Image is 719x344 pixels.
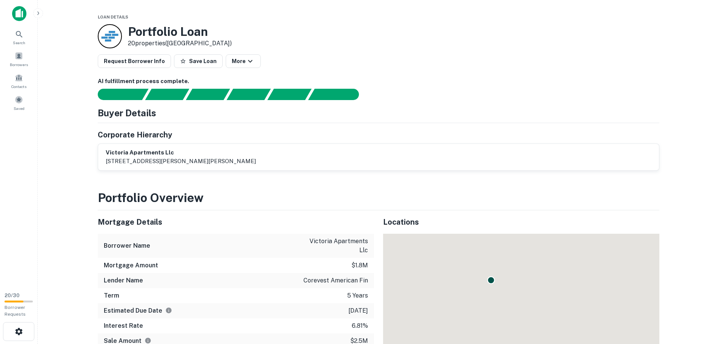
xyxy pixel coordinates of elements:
[104,321,143,330] h6: Interest Rate
[106,148,256,157] h6: victoria apartments llc
[2,71,35,91] a: Contacts
[104,241,150,250] h6: Borrower Name
[106,157,256,166] p: [STREET_ADDRESS][PERSON_NAME][PERSON_NAME]
[98,15,128,19] span: Loan Details
[681,284,719,320] iframe: Chat Widget
[2,93,35,113] a: Saved
[98,189,659,207] h3: Portfolio Overview
[351,261,368,270] p: $1.8m
[98,216,374,228] h5: Mortgage Details
[104,291,119,300] h6: Term
[352,321,368,330] p: 6.81%
[14,105,25,111] span: Saved
[347,291,368,300] p: 5 years
[89,89,145,100] div: Sending borrower request to AI...
[5,293,20,298] span: 20 / 30
[186,89,230,100] div: Documents found, AI parsing details...
[10,62,28,68] span: Borrowers
[165,307,172,314] svg: Estimate is based on a standard schedule for this type of loan.
[2,49,35,69] a: Borrowers
[98,54,171,68] button: Request Borrower Info
[104,276,143,285] h6: Lender Name
[2,27,35,47] a: Search
[104,261,158,270] h6: Mortgage Amount
[128,39,232,48] p: 20 properties ([GEOGRAPHIC_DATA])
[267,89,311,100] div: Principals found, still searching for contact information. This may take time...
[226,54,261,68] button: More
[98,106,156,120] h4: Buyer Details
[104,306,172,315] h6: Estimated Due Date
[348,306,368,315] p: [DATE]
[98,129,172,140] h5: Corporate Hierarchy
[145,89,189,100] div: Your request is received and processing...
[174,54,223,68] button: Save Loan
[98,77,659,86] h6: AI fulfillment process complete.
[128,25,232,39] h3: Portfolio Loan
[303,276,368,285] p: corevest american fin
[13,40,25,46] span: Search
[145,337,151,344] svg: The values displayed on the website are for informational purposes only and may be reported incor...
[226,89,271,100] div: Principals found, AI now looking for contact information...
[383,216,659,228] h5: Locations
[308,89,368,100] div: AI fulfillment process complete.
[12,6,26,21] img: capitalize-icon.png
[5,305,26,317] span: Borrower Requests
[11,83,26,89] span: Contacts
[300,237,368,255] p: victoria apartments llc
